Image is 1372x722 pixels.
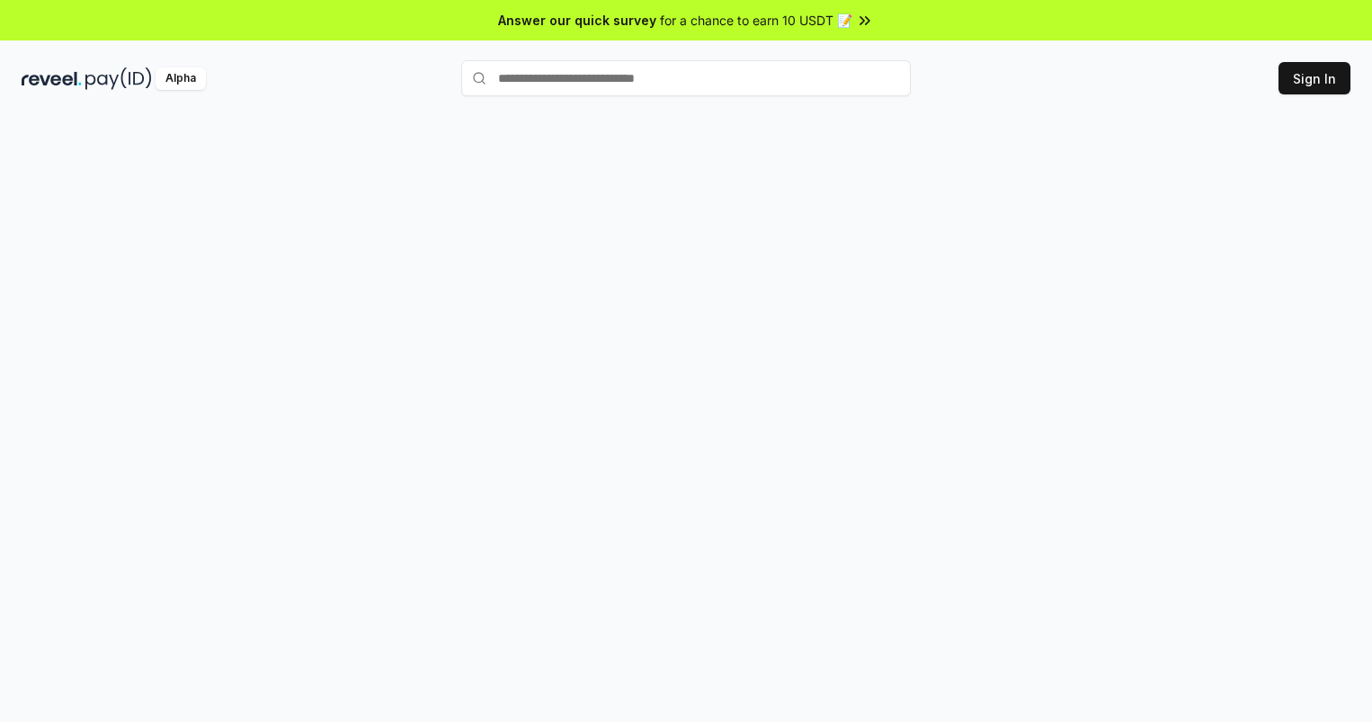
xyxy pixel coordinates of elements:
div: Alpha [156,67,206,90]
button: Sign In [1278,62,1350,94]
span: Answer our quick survey [498,11,656,30]
img: reveel_dark [22,67,82,90]
span: for a chance to earn 10 USDT 📝 [660,11,852,30]
img: pay_id [85,67,152,90]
